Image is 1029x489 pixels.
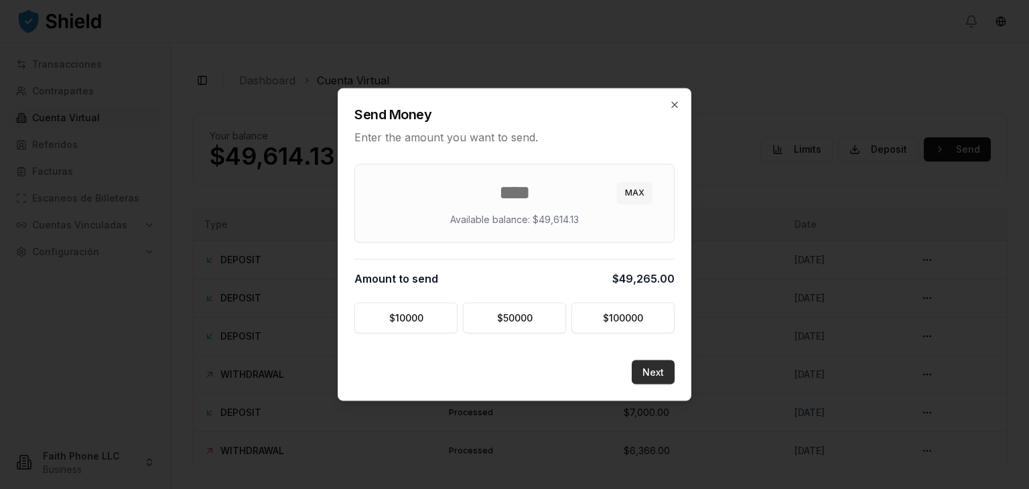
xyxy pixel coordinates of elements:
[450,213,579,226] p: Available balance: $49,614.13
[612,271,675,287] span: $49,265.00
[463,303,566,334] button: $50000
[632,360,675,385] button: Next
[571,303,675,334] button: $100000
[617,182,653,204] button: MAX
[354,303,458,334] button: $10000
[354,129,675,145] p: Enter the amount you want to send.
[354,271,438,287] span: Amount to send
[354,105,675,124] h2: Send Money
